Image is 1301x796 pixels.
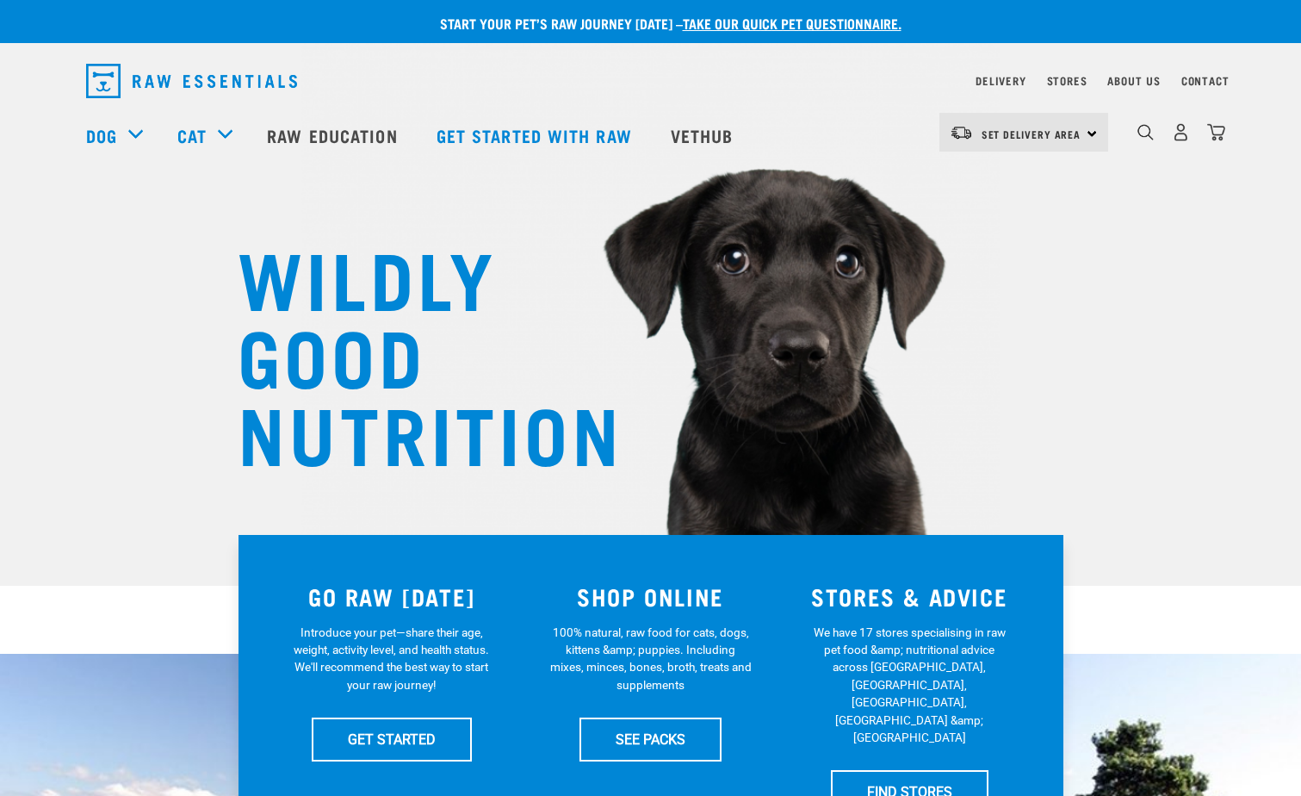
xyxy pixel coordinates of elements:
a: take our quick pet questionnaire. [683,19,901,27]
img: user.png [1172,123,1190,141]
a: Vethub [654,101,755,170]
h3: SHOP ONLINE [531,583,770,610]
p: 100% natural, raw food for cats, dogs, kittens &amp; puppies. Including mixes, minces, bones, bro... [549,624,752,694]
img: home-icon@2x.png [1207,123,1225,141]
a: SEE PACKS [579,718,722,761]
a: GET STARTED [312,718,472,761]
p: We have 17 stores specialising in raw pet food &amp; nutritional advice across [GEOGRAPHIC_DATA],... [808,624,1011,747]
p: Introduce your pet—share their age, weight, activity level, and health status. We'll recommend th... [290,624,493,694]
h1: WILDLY GOOD NUTRITION [238,237,582,470]
span: Set Delivery Area [982,131,1081,137]
a: Stores [1047,78,1087,84]
a: Get started with Raw [419,101,654,170]
img: Raw Essentials Logo [86,64,297,98]
a: Contact [1181,78,1230,84]
h3: GO RAW [DATE] [273,583,511,610]
img: home-icon-1@2x.png [1137,124,1154,140]
a: About Us [1107,78,1160,84]
a: Dog [86,122,117,148]
a: Delivery [976,78,1025,84]
nav: dropdown navigation [72,57,1230,105]
img: van-moving.png [950,125,973,140]
a: Cat [177,122,207,148]
h3: STORES & ADVICE [790,583,1029,610]
a: Raw Education [250,101,418,170]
